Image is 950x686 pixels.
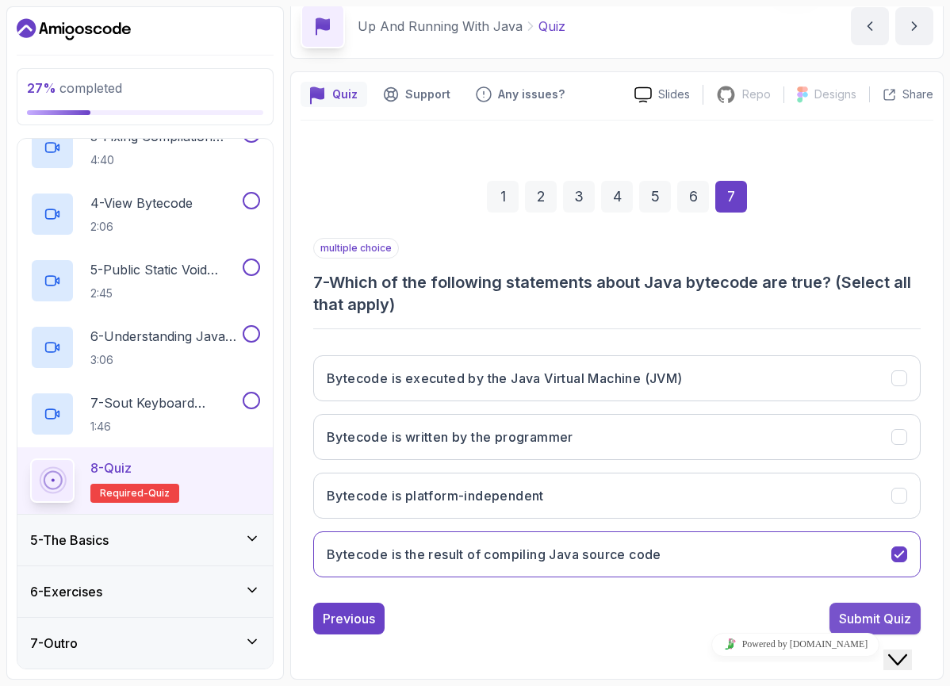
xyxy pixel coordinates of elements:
p: multiple choice [313,238,399,259]
div: 3 [563,181,595,213]
h3: Bytecode is the result of compiling Java source code [327,545,661,564]
p: 3:06 [90,352,239,368]
div: 6 [677,181,709,213]
button: 7-Outro [17,618,273,669]
p: Up And Running With Java [358,17,523,36]
h3: Bytecode is platform-independent [327,486,544,505]
p: 4 - View Bytecode [90,194,193,213]
h3: 5 - The Basics [30,531,109,550]
span: 27 % [27,80,56,96]
a: Dashboard [17,17,131,42]
p: Repo [742,86,771,102]
button: Bytecode is written by the programmer [313,414,921,460]
button: 3-Fixing Compilation Errors4:40 [30,125,260,170]
button: previous content [851,7,889,45]
h3: 7 - Outro [30,634,78,653]
div: 4 [601,181,633,213]
button: 6-Exercises [17,566,273,617]
button: 7-Sout Keyboard Shortcut1:46 [30,392,260,436]
button: Bytecode is executed by the Java Virtual Machine (JVM) [313,355,921,401]
p: 6 - Understanding Java Code [90,327,239,346]
div: 5 [639,181,671,213]
button: Share [869,86,933,102]
p: 1:46 [90,419,239,435]
div: 2 [525,181,557,213]
p: Any issues? [498,86,565,102]
span: Required- [100,487,148,500]
button: 8-QuizRequired-quiz [30,458,260,503]
iframe: chat widget [883,623,934,670]
div: 7 [715,181,747,213]
button: 5-The Basics [17,515,273,565]
h3: Bytecode is written by the programmer [327,427,573,446]
p: Designs [814,86,856,102]
button: 5-Public Static Void Main2:45 [30,259,260,303]
p: Quiz [332,86,358,102]
h3: Bytecode is executed by the Java Virtual Machine (JVM) [327,369,683,388]
p: Support [405,86,450,102]
p: 2:06 [90,219,193,235]
div: Submit Quiz [839,609,911,628]
div: 1 [487,181,519,213]
p: 7 - Sout Keyboard Shortcut [90,393,239,412]
button: Bytecode is the result of compiling Java source code [313,531,921,577]
p: Quiz [538,17,565,36]
a: Slides [622,86,703,103]
span: quiz [148,487,170,500]
span: completed [27,80,122,96]
div: Previous [323,609,375,628]
p: Slides [658,86,690,102]
button: quiz button [301,82,367,107]
iframe: chat widget [657,627,934,662]
button: Submit Quiz [829,603,921,634]
button: Support button [373,82,460,107]
p: 4:40 [90,152,239,168]
button: Feedback button [466,82,574,107]
button: 4-View Bytecode2:06 [30,192,260,236]
p: 2:45 [90,286,239,301]
h3: 6 - Exercises [30,582,102,601]
h3: 7 - Which of the following statements about Java bytecode are true? (Select all that apply) [313,271,921,316]
button: next content [895,7,933,45]
button: Bytecode is platform-independent [313,473,921,519]
button: 6-Understanding Java Code3:06 [30,325,260,370]
button: Previous [313,603,385,634]
p: 8 - Quiz [90,458,132,477]
p: Share [902,86,933,102]
p: 5 - Public Static Void Main [90,260,239,279]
